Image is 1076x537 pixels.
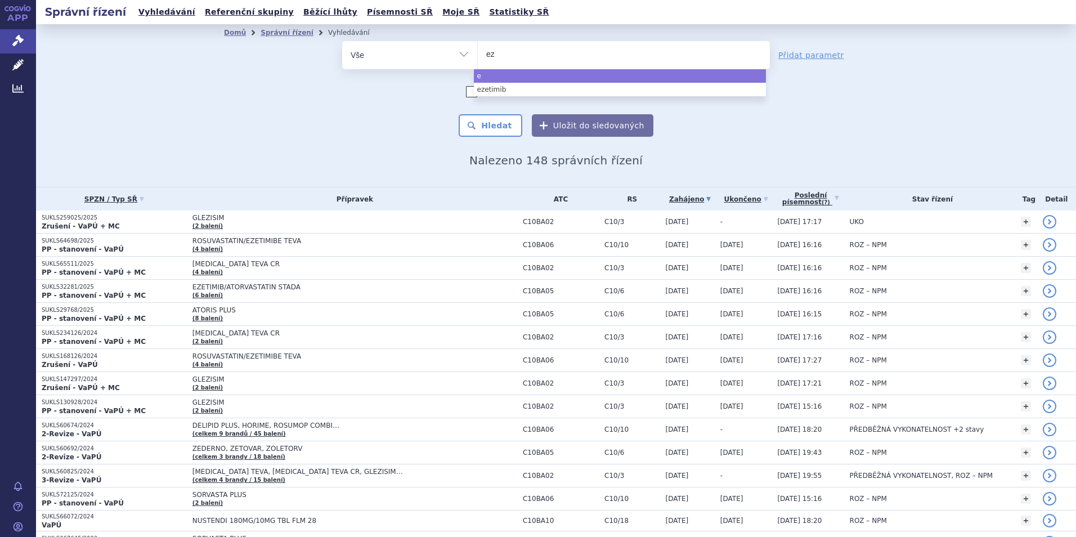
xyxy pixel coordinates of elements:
[1043,261,1056,275] a: detail
[1021,286,1031,296] a: +
[720,472,723,480] span: -
[777,449,822,457] span: [DATE] 19:43
[850,241,887,249] span: ROZ – NPM
[192,329,474,337] span: [MEDICAL_DATA] TEVA CR
[192,352,474,360] span: ROSUVASTATIN/EZETIMIBE TEVA
[778,50,844,61] a: Přidat parametr
[666,426,689,433] span: [DATE]
[720,218,723,226] span: -
[523,241,599,249] span: C10BA06
[192,422,474,429] span: DELIPID PLUS, HORIME, ROSUMOP COMBI…
[42,375,187,383] p: SUKLS147297/2024
[192,384,223,391] a: (2 balení)
[1021,355,1031,365] a: +
[224,29,246,37] a: Domů
[300,5,361,20] a: Běžící lhůty
[36,4,135,20] h2: Správní řízení
[486,5,552,20] a: Statistiky SŘ
[844,187,1016,211] th: Stav řízení
[187,187,517,211] th: Přípravek
[135,5,199,20] a: Vyhledávání
[42,306,187,314] p: SUKLS29768/2025
[192,445,474,453] span: ZEDERNO, ZETOVAR, ZOLETORV
[850,426,984,433] span: PŘEDBĚŽNÁ VYKONATELNOST +2 stavy
[604,379,660,387] span: C10/3
[777,472,822,480] span: [DATE] 19:55
[42,513,187,521] p: SUKLS66072/2024
[42,399,187,406] p: SUKLS130928/2024
[850,287,887,295] span: ROZ – NPM
[42,292,146,299] strong: PP - stanovení - VaPÚ + MC
[850,449,887,457] span: ROZ – NPM
[604,333,660,341] span: C10/3
[666,356,689,364] span: [DATE]
[523,218,599,226] span: C10BA02
[192,306,474,314] span: ATORIS PLUS
[822,199,830,206] abbr: (?)
[604,426,660,433] span: C10/10
[192,283,474,291] span: EZETIMIB/ATORVASTATIN STADA
[850,264,887,272] span: ROZ – NPM
[523,449,599,457] span: C10BA05
[1021,263,1031,273] a: +
[474,83,766,96] li: ezetimib
[474,69,766,83] li: e
[1043,446,1056,459] a: detail
[850,333,887,341] span: ROZ – NPM
[364,5,436,20] a: Písemnosti SŘ
[777,333,822,341] span: [DATE] 17:16
[523,356,599,364] span: C10BA06
[720,426,723,433] span: -
[777,241,822,249] span: [DATE] 16:16
[850,379,887,387] span: ROZ – NPM
[192,491,474,499] span: SORVASTA PLUS
[1043,469,1056,482] a: detail
[469,154,643,167] span: Nalezeno 148 správních řízení
[720,333,743,341] span: [DATE]
[604,472,660,480] span: C10/3
[328,24,384,41] li: Vyhledávání
[604,264,660,272] span: C10/3
[777,218,822,226] span: [DATE] 17:17
[777,187,844,211] a: Poslednípísemnost(?)
[777,379,822,387] span: [DATE] 17:21
[1021,447,1031,458] a: +
[523,333,599,341] span: C10BA02
[42,491,187,499] p: SUKLS72125/2024
[604,241,660,249] span: C10/10
[720,287,743,295] span: [DATE]
[850,402,887,410] span: ROZ – NPM
[523,379,599,387] span: C10BA02
[192,338,223,344] a: (2 balení)
[261,29,313,37] a: Správní řízení
[1043,353,1056,367] a: detail
[720,402,743,410] span: [DATE]
[1021,378,1031,388] a: +
[42,468,187,476] p: SUKLS60825/2024
[42,430,101,438] strong: 2-Revize - VaPÚ
[850,218,864,226] span: UKO
[42,268,146,276] strong: PP - stanovení - VaPÚ + MC
[42,361,98,369] strong: Zrušení - VaPÚ
[1043,492,1056,505] a: detail
[42,245,124,253] strong: PP - stanovení - VaPÚ
[1021,332,1031,342] a: +
[192,260,474,268] span: [MEDICAL_DATA] TEVA CR
[720,495,743,503] span: [DATE]
[666,287,689,295] span: [DATE]
[42,260,187,268] p: SUKLS65511/2025
[604,310,660,318] span: C10/6
[523,472,599,480] span: C10BA02
[777,264,822,272] span: [DATE] 16:16
[777,287,822,295] span: [DATE] 16:16
[192,292,223,298] a: (6 balení)
[666,218,689,226] span: [DATE]
[1043,215,1056,229] a: detail
[666,191,715,207] a: Zahájeno
[1043,423,1056,436] a: detail
[666,472,689,480] span: [DATE]
[42,384,120,392] strong: Zrušení - VaPÚ + MC
[720,191,772,207] a: Ukončeno
[1021,494,1031,504] a: +
[523,426,599,433] span: C10BA06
